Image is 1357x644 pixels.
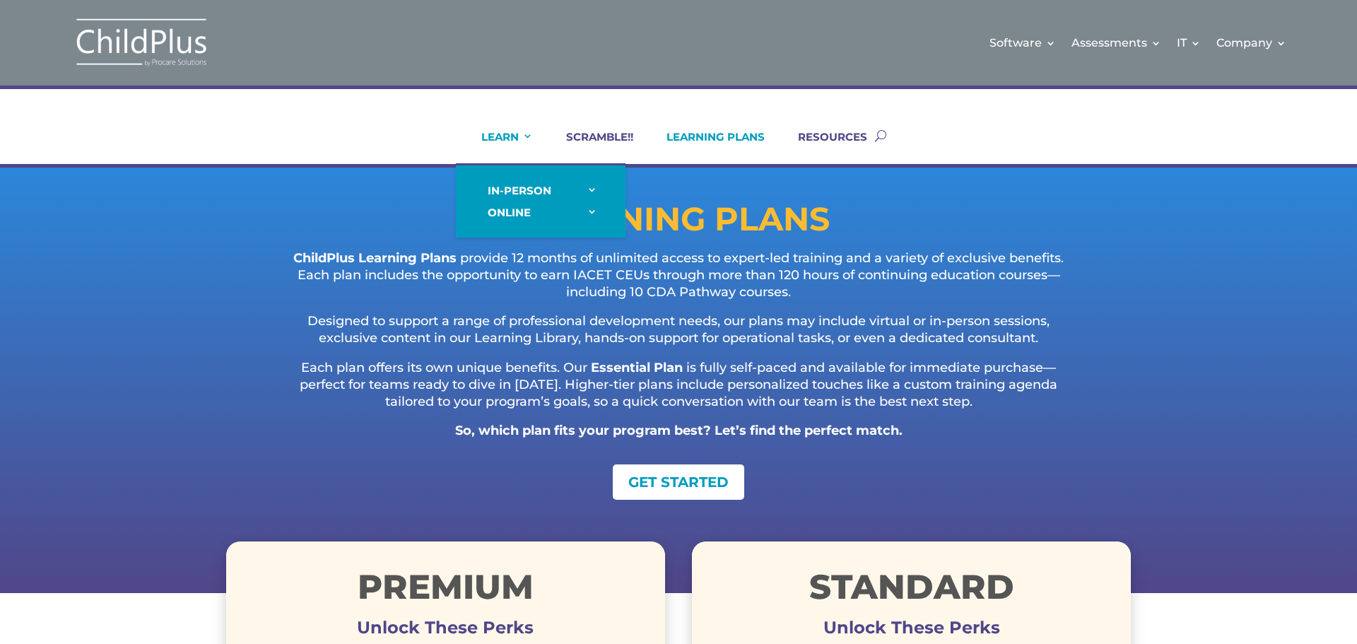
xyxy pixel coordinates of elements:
strong: Essential Plan [591,360,683,375]
a: IN-PERSON [470,180,611,201]
h3: Unlock These Perks [692,628,1131,635]
h3: Unlock These Perks [226,628,665,635]
a: Software [989,14,1056,71]
strong: So, which plan fits your program best? Let’s find the perfect match. [455,423,903,438]
h1: STANDARD [692,570,1131,611]
a: RESOURCES [780,130,867,164]
a: GET STARTED [613,464,744,500]
a: LEARN [464,130,533,164]
p: provide 12 months of unlimited access to expert-led training and a variety of exclusive benefits.... [283,250,1074,313]
h1: LEARNING PLANS [226,203,1131,242]
a: LEARNING PLANS [649,130,765,164]
a: ONLINE [470,201,611,223]
h1: Premium [226,570,665,611]
p: Designed to support a range of professional development needs, our plans may include virtual or i... [283,313,1074,360]
a: Assessments [1071,14,1161,71]
strong: ChildPlus Learning Plans [293,250,457,266]
a: SCRAMBLE!! [548,130,633,164]
a: IT [1177,14,1201,71]
a: Company [1216,14,1286,71]
p: Each plan offers its own unique benefits. Our is fully self-paced and available for immediate pur... [283,360,1074,423]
